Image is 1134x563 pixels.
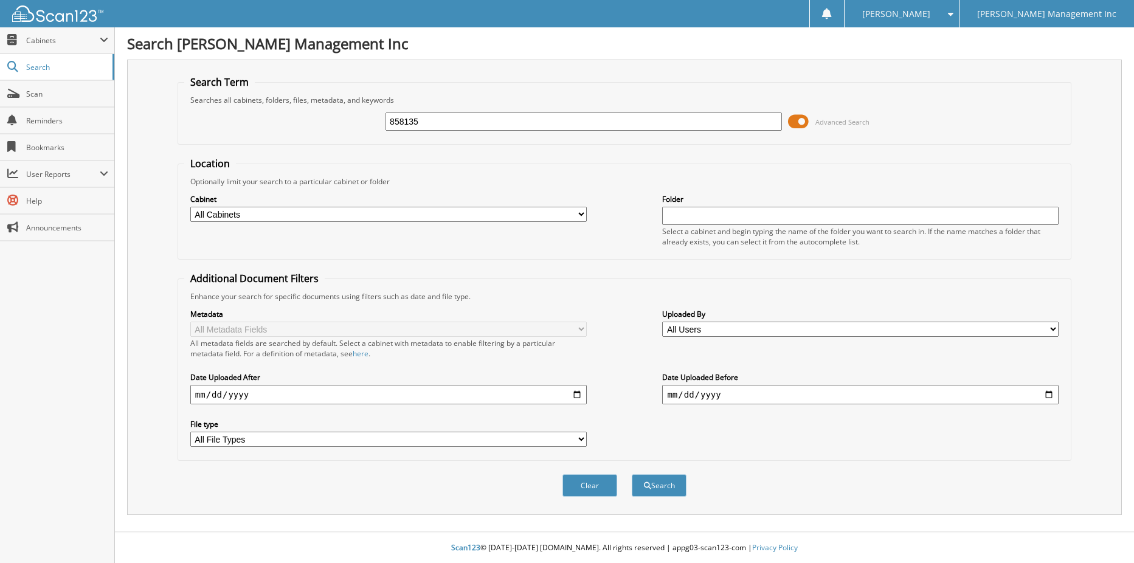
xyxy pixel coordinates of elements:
[752,542,798,553] a: Privacy Policy
[862,10,930,18] span: [PERSON_NAME]
[184,75,255,89] legend: Search Term
[190,385,587,404] input: start
[26,196,108,206] span: Help
[184,95,1065,105] div: Searches all cabinets, folders, files, metadata, and keywords
[115,533,1134,563] div: © [DATE]-[DATE] [DOMAIN_NAME]. All rights reserved | appg03-scan123-com |
[662,226,1059,247] div: Select a cabinet and begin typing the name of the folder you want to search in. If the name match...
[451,542,480,553] span: Scan123
[26,62,106,72] span: Search
[190,194,587,204] label: Cabinet
[662,194,1059,204] label: Folder
[190,372,587,382] label: Date Uploaded After
[562,474,617,497] button: Clear
[190,338,587,359] div: All metadata fields are searched by default. Select a cabinet with metadata to enable filtering b...
[26,35,100,46] span: Cabinets
[977,10,1116,18] span: [PERSON_NAME] Management Inc
[12,5,103,22] img: scan123-logo-white.svg
[662,385,1059,404] input: end
[184,176,1065,187] div: Optionally limit your search to a particular cabinet or folder
[632,474,686,497] button: Search
[190,309,587,319] label: Metadata
[353,348,368,359] a: here
[26,89,108,99] span: Scan
[127,33,1122,54] h1: Search [PERSON_NAME] Management Inc
[184,157,236,170] legend: Location
[190,419,587,429] label: File type
[26,169,100,179] span: User Reports
[26,223,108,233] span: Announcements
[26,116,108,126] span: Reminders
[1073,505,1134,563] iframe: Chat Widget
[184,291,1065,302] div: Enhance your search for specific documents using filters such as date and file type.
[184,272,325,285] legend: Additional Document Filters
[662,372,1059,382] label: Date Uploaded Before
[815,117,870,126] span: Advanced Search
[662,309,1059,319] label: Uploaded By
[26,142,108,153] span: Bookmarks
